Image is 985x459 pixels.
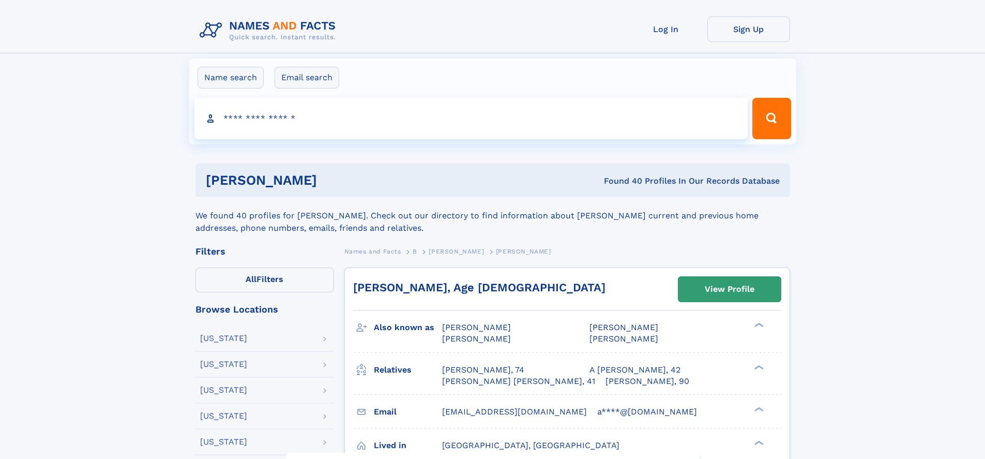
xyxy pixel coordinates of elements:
[200,360,247,368] div: [US_STATE]
[752,98,791,139] button: Search Button
[413,248,417,255] span: B
[442,364,524,376] a: [PERSON_NAME], 74
[442,407,587,417] span: [EMAIL_ADDRESS][DOMAIN_NAME]
[429,248,484,255] span: [PERSON_NAME]
[344,245,401,258] a: Names and Facts
[374,319,442,336] h3: Also known as
[195,305,334,314] div: Browse Locations
[195,247,334,256] div: Filters
[198,67,264,88] label: Name search
[442,334,511,344] span: [PERSON_NAME]
[589,364,680,376] a: A [PERSON_NAME], 42
[374,361,442,379] h3: Relatives
[429,245,484,258] a: [PERSON_NAME]
[460,175,780,187] div: Found 40 Profiles In Our Records Database
[194,98,748,139] input: search input
[275,67,339,88] label: Email search
[413,245,417,258] a: B
[752,364,764,371] div: ❯
[707,17,790,42] a: Sign Up
[442,322,511,332] span: [PERSON_NAME]
[200,438,247,446] div: [US_STATE]
[195,197,790,234] div: We found 40 profiles for [PERSON_NAME]. Check out our directory to find information about [PERSON...
[752,406,764,412] div: ❯
[442,440,619,450] span: [GEOGRAPHIC_DATA], [GEOGRAPHIC_DATA]
[605,376,689,387] a: [PERSON_NAME], 90
[195,17,344,45] img: Logo Names and Facts
[200,386,247,394] div: [US_STATE]
[353,281,605,294] a: [PERSON_NAME], Age [DEMOGRAPHIC_DATA]
[195,268,334,292] label: Filters
[589,334,658,344] span: [PERSON_NAME]
[246,274,256,284] span: All
[442,376,595,387] a: [PERSON_NAME] [PERSON_NAME], 41
[206,174,461,187] h1: [PERSON_NAME]
[496,248,551,255] span: [PERSON_NAME]
[374,437,442,454] h3: Lived in
[200,334,247,343] div: [US_STATE]
[374,403,442,421] h3: Email
[678,277,781,302] a: View Profile
[589,322,658,332] span: [PERSON_NAME]
[200,412,247,420] div: [US_STATE]
[752,322,764,329] div: ❯
[625,17,707,42] a: Log In
[705,277,754,301] div: View Profile
[752,439,764,446] div: ❯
